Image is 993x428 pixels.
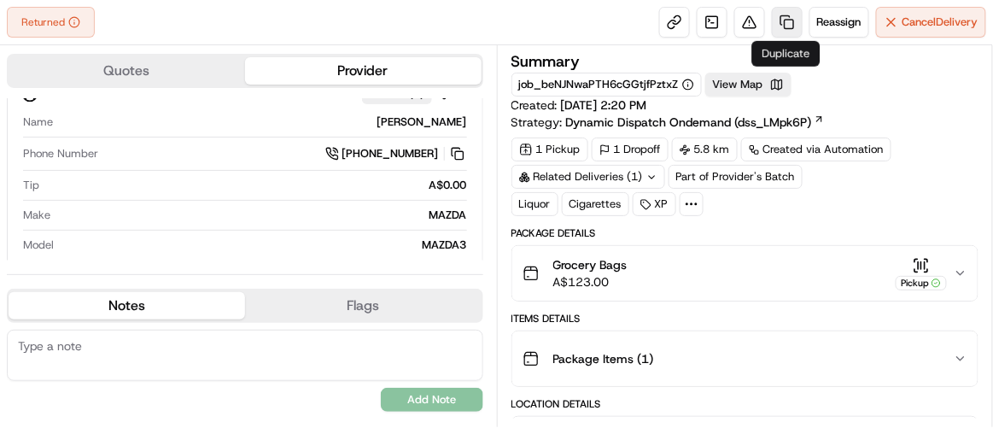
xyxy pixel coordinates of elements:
div: Liquor [511,192,558,216]
div: Cigarettes [562,192,629,216]
button: Pickup [896,257,947,290]
div: A$0.00 [46,178,467,193]
h3: Summary [511,54,581,69]
div: Strategy: [511,114,825,131]
button: Quotes [9,57,245,85]
button: Package Items (1) [512,331,978,386]
div: 1 Dropoff [592,138,669,161]
a: Created via Automation [741,138,891,161]
span: Name [23,114,53,130]
span: [PHONE_NUMBER] [342,146,439,161]
a: [PHONE_NUMBER] [325,144,467,163]
span: [DATE] 2:20 PM [561,97,647,113]
button: Flags [245,292,482,320]
button: Reassign [809,7,869,38]
div: Location Details [511,397,979,411]
span: Created: [511,97,647,114]
a: Dynamic Dispatch Ondemand (dss_LMpk6P) [566,114,825,131]
div: Package Details [511,226,979,240]
div: [PERSON_NAME] [60,114,467,130]
button: View Map [705,73,791,97]
button: Grocery BagsA$123.00Pickup [512,246,978,301]
div: Items Details [511,312,979,325]
span: Model [23,237,54,253]
span: Tip [23,178,39,193]
div: 1 Pickup [511,138,588,161]
button: Notes [9,292,245,320]
div: Related Deliveries (1) [511,165,665,189]
div: MAZDA [57,208,467,223]
div: Duplicate [752,41,821,67]
span: Grocery Bags [553,256,628,273]
span: Phone Number [23,146,98,161]
button: Provider [245,57,482,85]
span: Package Items ( 1 ) [553,350,654,367]
span: Reassign [817,15,862,30]
div: XP [633,192,676,216]
div: 5.8 km [672,138,738,161]
button: CancelDelivery [876,7,986,38]
span: Make [23,208,50,223]
span: A$123.00 [553,273,628,290]
span: Dynamic Dispatch Ondemand (dss_LMpk6P) [566,114,812,131]
div: MAZDA3 [61,237,467,253]
span: Cancel Delivery [902,15,978,30]
button: job_beNJNwaPTH6cGGtjfPztxZ [519,77,694,92]
div: Pickup [896,276,947,290]
button: Returned [7,7,95,38]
